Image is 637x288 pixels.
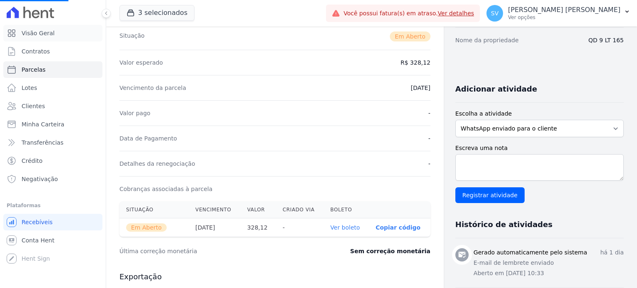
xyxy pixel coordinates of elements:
[119,185,212,193] dt: Cobranças associadas à parcela
[474,259,624,267] p: E-mail de lembrete enviado
[119,31,145,41] dt: Situação
[455,220,552,230] h3: Histórico de atividades
[241,201,276,218] th: Valor
[22,120,64,128] span: Minha Carteira
[401,58,430,67] dd: R$ 328,12
[508,6,620,14] p: [PERSON_NAME] [PERSON_NAME]
[119,272,430,282] h3: Exportação
[276,201,324,218] th: Criado via
[3,25,102,41] a: Visão Geral
[22,157,43,165] span: Crédito
[22,29,55,37] span: Visão Geral
[126,223,167,232] span: Em Aberto
[22,84,37,92] span: Lotes
[22,175,58,183] span: Negativação
[119,160,195,168] dt: Detalhes da renegociação
[22,138,63,147] span: Transferências
[22,47,50,56] span: Contratos
[376,224,421,231] button: Copiar código
[455,36,519,44] dt: Nome da propriedade
[455,84,537,94] h3: Adicionar atividade
[119,84,186,92] dt: Vencimento da parcela
[3,134,102,151] a: Transferências
[3,98,102,114] a: Clientes
[3,214,102,230] a: Recebíveis
[428,109,430,117] dd: -
[455,144,624,152] label: Escreva uma nota
[3,43,102,60] a: Contratos
[324,201,369,218] th: Boleto
[189,201,241,218] th: Vencimento
[119,5,195,21] button: 3 selecionados
[331,224,360,231] a: Ver boleto
[455,187,525,203] input: Registrar atividade
[7,201,99,211] div: Plataformas
[119,247,304,255] dt: Última correção monetária
[350,247,430,255] dd: Sem correção monetária
[411,84,430,92] dd: [DATE]
[22,218,53,226] span: Recebíveis
[3,152,102,169] a: Crédito
[241,218,276,237] th: 328,12
[343,9,474,18] span: Você possui fatura(s) em atraso.
[3,116,102,133] a: Minha Carteira
[588,36,624,44] dd: QD 9 LT 165
[3,61,102,78] a: Parcelas
[474,269,624,278] p: Aberto em [DATE] 10:33
[119,58,163,67] dt: Valor esperado
[438,10,474,17] a: Ver detalhes
[491,10,498,16] span: SV
[428,160,430,168] dd: -
[600,248,624,257] p: há 1 dia
[22,236,54,244] span: Conta Hent
[119,134,177,143] dt: Data de Pagamento
[22,65,46,74] span: Parcelas
[480,2,637,25] button: SV [PERSON_NAME] [PERSON_NAME] Ver opções
[3,232,102,249] a: Conta Hent
[119,201,189,218] th: Situação
[390,31,430,41] span: Em Aberto
[22,102,45,110] span: Clientes
[508,14,620,21] p: Ver opções
[474,248,587,257] h3: Gerado automaticamente pelo sistema
[3,80,102,96] a: Lotes
[3,171,102,187] a: Negativação
[455,109,624,118] label: Escolha a atividade
[276,218,324,237] th: -
[189,218,241,237] th: [DATE]
[428,134,430,143] dd: -
[119,109,151,117] dt: Valor pago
